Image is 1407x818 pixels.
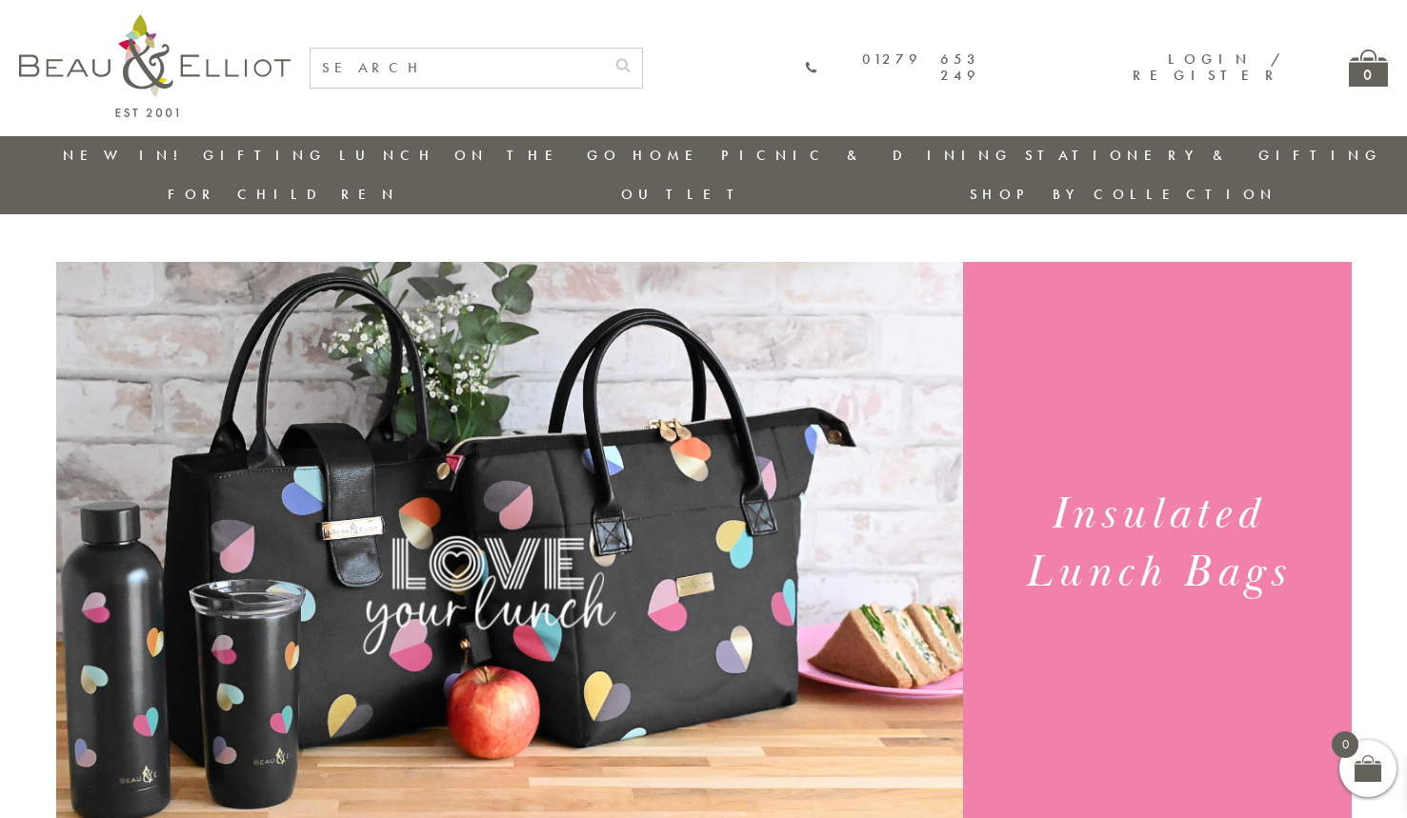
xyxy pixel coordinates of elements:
a: Lunch On The Go [339,146,621,165]
input: SEARCH [311,49,604,88]
a: For Children [168,185,399,204]
a: New in! [63,146,191,165]
a: 01279 653 249 [805,51,981,85]
a: Gifting [203,146,327,165]
a: Picnic & Dining [721,146,1013,165]
a: 0 [1349,50,1388,87]
h1: Insulated Lunch Bags [986,486,1328,602]
a: Home [633,146,709,165]
a: Login / Register [1133,50,1282,85]
img: logo [19,14,291,117]
a: Outlet [621,185,748,204]
a: Stationery & Gifting [1025,146,1382,165]
a: Shop by collection [970,185,1277,204]
span: 0 [1332,731,1358,758]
